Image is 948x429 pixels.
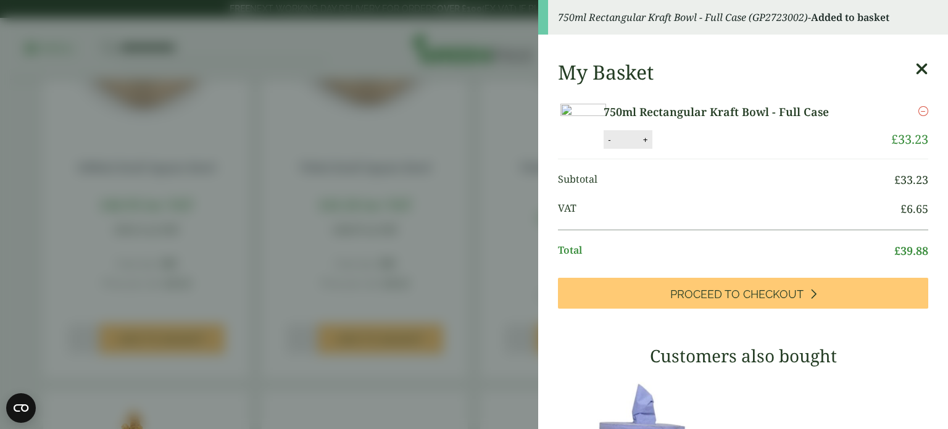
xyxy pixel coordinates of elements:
[894,243,900,258] span: £
[604,135,614,145] button: -
[900,201,907,216] span: £
[639,135,652,145] button: +
[604,104,860,120] a: 750ml Rectangular Kraft Bowl - Full Case
[558,60,654,84] h2: My Basket
[558,243,894,259] span: Total
[894,172,900,187] span: £
[670,288,804,301] span: Proceed to Checkout
[558,10,808,24] em: 750ml Rectangular Kraft Bowl - Full Case (GP2723002)
[891,131,928,148] bdi: 33.23
[894,243,928,258] bdi: 39.88
[918,104,928,119] a: Remove this item
[558,346,928,367] h3: Customers also bought
[6,393,36,423] button: Open CMP widget
[558,201,900,217] span: VAT
[891,131,898,148] span: £
[558,172,894,188] span: Subtotal
[558,278,928,309] a: Proceed to Checkout
[894,172,928,187] bdi: 33.23
[900,201,928,216] bdi: 6.65
[811,10,889,24] strong: Added to basket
